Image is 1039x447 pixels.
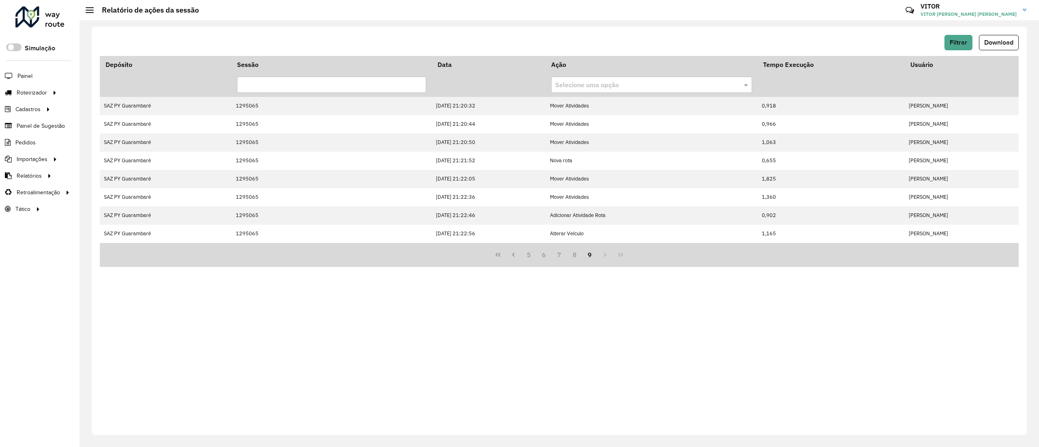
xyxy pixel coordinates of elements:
[757,152,904,170] td: 0,655
[232,133,432,152] td: 1295065
[546,206,758,225] td: Adicionar Atividade Rota
[100,206,232,225] td: SAZ PY Guarambaré
[432,170,546,188] td: [DATE] 21:22:05
[100,170,232,188] td: SAZ PY Guarambaré
[546,152,758,170] td: Nova rota
[905,170,1019,188] td: [PERSON_NAME]
[432,97,546,115] td: [DATE] 21:20:32
[432,188,546,206] td: [DATE] 21:22:36
[17,122,65,130] span: Painel de Sugestão
[546,225,758,243] td: Alterar Veículo
[232,115,432,133] td: 1295065
[17,172,42,180] span: Relatórios
[757,170,904,188] td: 1,825
[17,188,60,197] span: Retroalimentação
[757,206,904,225] td: 0,902
[757,133,904,152] td: 1,063
[905,133,1019,152] td: [PERSON_NAME]
[100,152,232,170] td: SAZ PY Guarambaré
[432,225,546,243] td: [DATE] 21:22:56
[506,247,521,262] button: Previous Page
[432,56,546,73] th: Data
[546,115,758,133] td: Mover Atividades
[901,2,918,19] a: Contato Rápido
[100,56,232,73] th: Depósito
[536,247,552,262] button: 6
[905,56,1019,73] th: Usuário
[100,115,232,133] td: SAZ PY Guarambaré
[25,43,55,53] label: Simulação
[582,247,598,262] button: 9
[17,72,32,80] span: Painel
[232,206,432,225] td: 1295065
[546,97,758,115] td: Mover Atividades
[521,247,537,262] button: 5
[984,39,1013,46] span: Download
[905,115,1019,133] td: [PERSON_NAME]
[546,56,758,73] th: Ação
[905,206,1019,225] td: [PERSON_NAME]
[94,6,199,15] h2: Relatório de ações da sessão
[432,133,546,152] td: [DATE] 21:20:50
[100,97,232,115] td: SAZ PY Guarambaré
[432,152,546,170] td: [DATE] 21:21:52
[490,247,506,262] button: First Page
[757,225,904,243] td: 1,165
[950,39,967,46] span: Filtrar
[432,206,546,225] td: [DATE] 21:22:46
[232,225,432,243] td: 1295065
[232,152,432,170] td: 1295065
[757,97,904,115] td: 0,918
[546,170,758,188] td: Mover Atividades
[944,35,972,50] button: Filtrar
[17,155,47,163] span: Importações
[232,56,432,73] th: Sessão
[232,170,432,188] td: 1295065
[920,2,1017,10] h3: VITOR
[905,152,1019,170] td: [PERSON_NAME]
[100,188,232,206] td: SAZ PY Guarambaré
[15,105,41,114] span: Cadastros
[979,35,1019,50] button: Download
[552,247,567,262] button: 7
[905,188,1019,206] td: [PERSON_NAME]
[920,11,1017,18] span: VITOR [PERSON_NAME] [PERSON_NAME]
[15,138,36,147] span: Pedidos
[100,133,232,152] td: SAZ PY Guarambaré
[546,188,758,206] td: Mover Atividades
[567,247,582,262] button: 8
[757,115,904,133] td: 0,966
[905,97,1019,115] td: [PERSON_NAME]
[17,88,47,97] span: Roteirizador
[100,225,232,243] td: SAZ PY Guarambaré
[757,188,904,206] td: 1,360
[15,205,30,213] span: Tático
[232,188,432,206] td: 1295065
[232,97,432,115] td: 1295065
[546,133,758,152] td: Mover Atividades
[432,115,546,133] td: [DATE] 21:20:44
[905,225,1019,243] td: [PERSON_NAME]
[757,56,904,73] th: Tempo Execução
